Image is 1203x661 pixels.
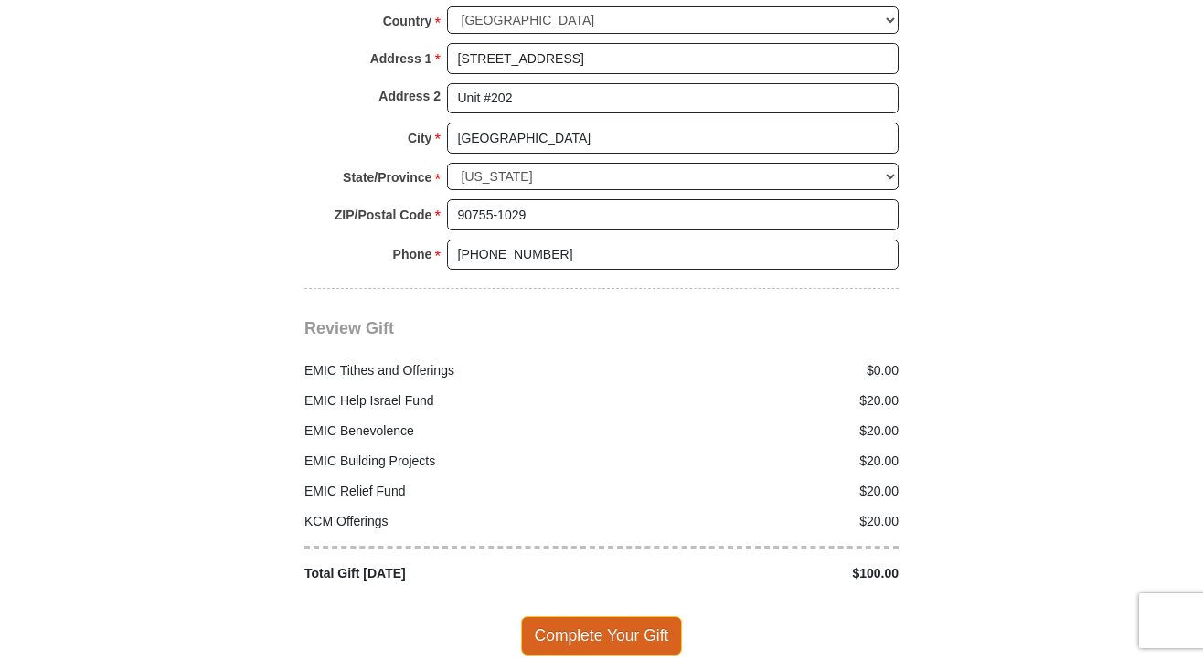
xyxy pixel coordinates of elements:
div: $20.00 [601,421,909,441]
div: KCM Offerings [295,512,602,531]
div: Total Gift [DATE] [295,564,602,583]
div: $0.00 [601,361,909,380]
strong: ZIP/Postal Code [335,202,432,228]
strong: Country [383,8,432,34]
strong: City [408,125,431,151]
strong: State/Province [343,165,431,190]
div: EMIC Tithes and Offerings [295,361,602,380]
div: $100.00 [601,564,909,583]
strong: Address 1 [370,46,432,71]
div: EMIC Building Projects [295,452,602,471]
span: Complete Your Gift [521,616,683,655]
div: $20.00 [601,512,909,531]
div: $20.00 [601,452,909,471]
div: $20.00 [601,391,909,410]
div: EMIC Help Israel Fund [295,391,602,410]
strong: Phone [393,241,432,267]
div: EMIC Relief Fund [295,482,602,501]
span: Review Gift [304,319,394,337]
div: EMIC Benevolence [295,421,602,441]
strong: Address 2 [378,83,441,109]
div: $20.00 [601,482,909,501]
